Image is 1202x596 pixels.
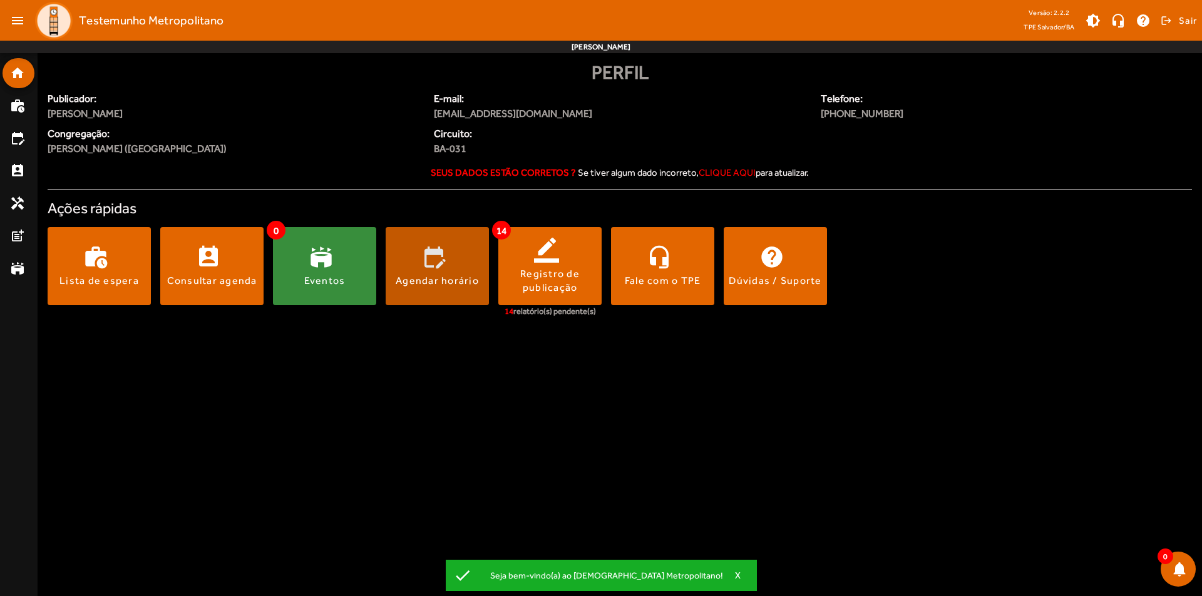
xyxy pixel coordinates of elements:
span: [EMAIL_ADDRESS][DOMAIN_NAME] [434,106,805,121]
div: Eventos [304,274,346,288]
span: 0 [267,221,285,240]
img: Logo TPE [35,2,73,39]
span: Circuito: [434,126,612,141]
h4: Ações rápidas [48,200,1192,218]
div: Consultar agenda [167,274,257,288]
span: [PERSON_NAME] [48,106,419,121]
span: 14 [492,221,511,240]
button: X [723,570,754,581]
div: Agendar horário [396,274,479,288]
mat-icon: stadium [10,261,25,276]
span: clique aqui [699,167,756,178]
span: 0 [1158,548,1173,564]
div: Seja bem-vindo(a) ao [DEMOGRAPHIC_DATA] Metropolitano! [480,567,723,584]
mat-icon: post_add [10,228,25,243]
span: X [735,570,741,581]
mat-icon: work_history [10,98,25,113]
div: Lista de espera [59,274,139,288]
button: Dúvidas / Suporte [724,227,827,305]
mat-icon: menu [5,8,30,33]
button: Fale com o TPE [611,227,714,305]
span: Testemunho Metropolitano [79,11,223,31]
div: Versão: 2.2.2 [1024,5,1074,21]
span: BA-031 [434,141,612,156]
div: Registro de publicação [498,267,602,295]
span: TPE Salvador/BA [1024,21,1074,33]
div: Fale com o TPE [625,274,701,288]
button: Eventos [273,227,376,305]
div: Perfil [48,58,1192,86]
mat-icon: perm_contact_calendar [10,163,25,178]
span: Congregação: [48,126,419,141]
span: [PHONE_NUMBER] [821,106,1096,121]
mat-icon: handyman [10,196,25,211]
button: Registro de publicação [498,227,602,305]
span: E-mail: [434,91,805,106]
div: relatório(s) pendente(s) [505,305,596,318]
button: Consultar agenda [160,227,264,305]
button: Agendar horário [386,227,489,305]
span: Publicador: [48,91,419,106]
span: [PERSON_NAME] ([GEOGRAPHIC_DATA]) [48,141,227,156]
span: 14 [505,306,513,316]
button: Sair [1159,11,1197,30]
a: Testemunho Metropolitano [30,2,223,39]
span: Sair [1179,11,1197,31]
strong: Seus dados estão corretos ? [431,167,576,178]
mat-icon: edit_calendar [10,131,25,146]
mat-icon: home [10,66,25,81]
span: Se tiver algum dado incorreto, para atualizar. [578,167,809,178]
div: Dúvidas / Suporte [729,274,821,288]
span: Telefone: [821,91,1096,106]
button: Lista de espera [48,227,151,305]
mat-icon: check [453,566,472,585]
